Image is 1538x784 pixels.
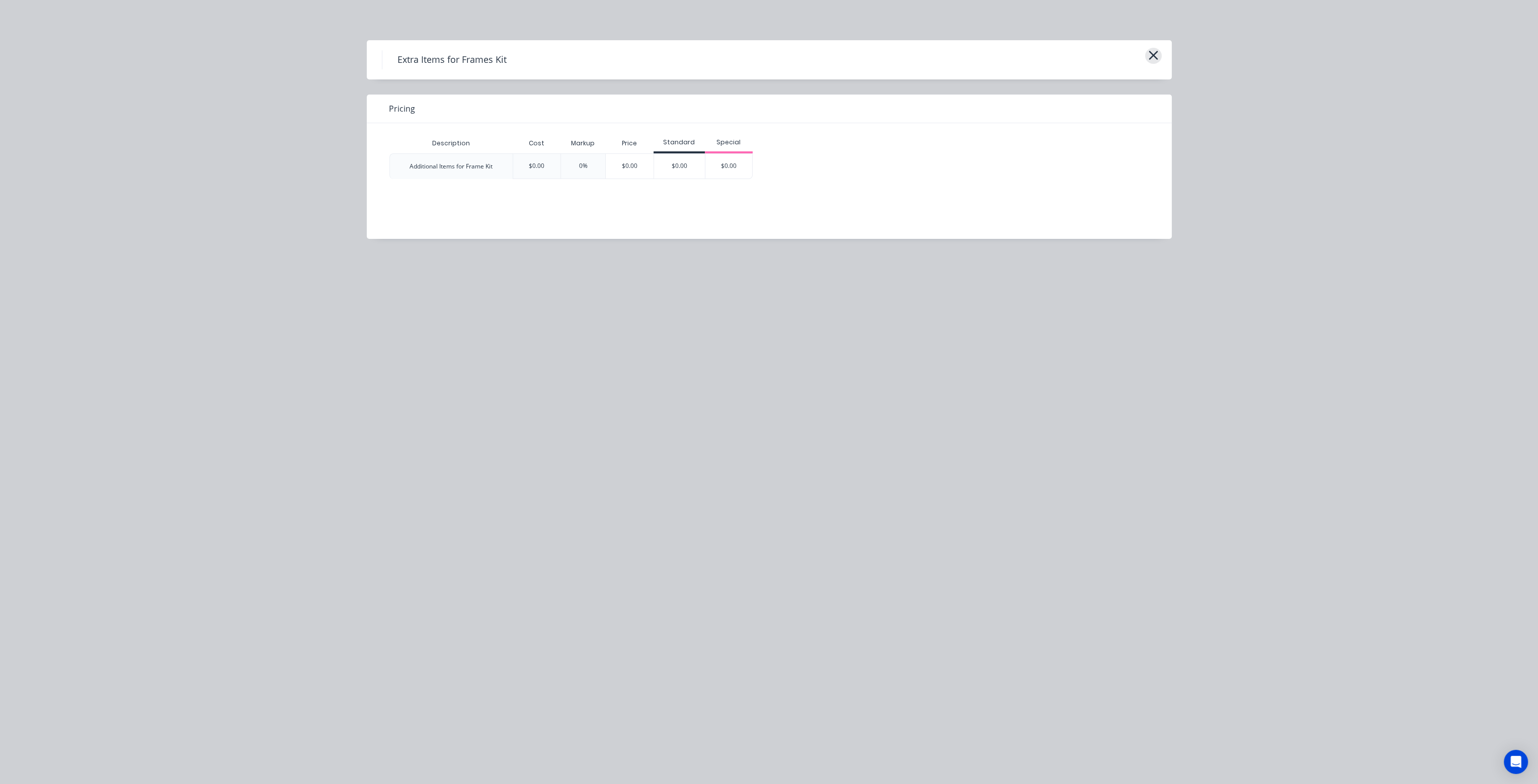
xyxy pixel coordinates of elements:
div: $0.00 [529,161,544,170]
div: $0.00 [705,154,753,179]
div: Cost [513,133,561,153]
div: Price [605,133,654,153]
div: Markup [560,133,605,153]
div: Additional Items for Frame Kit [410,162,493,171]
h4: Extra Items for Frames Kit [382,50,522,69]
div: Description [424,131,478,156]
div: Special [705,138,753,147]
div: $0.00 [606,154,654,179]
div: Open Intercom Messenger [1504,750,1528,774]
div: 0% [579,161,588,170]
div: Standard [654,138,705,147]
span: Pricing [389,103,415,115]
div: $0.00 [654,154,705,179]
